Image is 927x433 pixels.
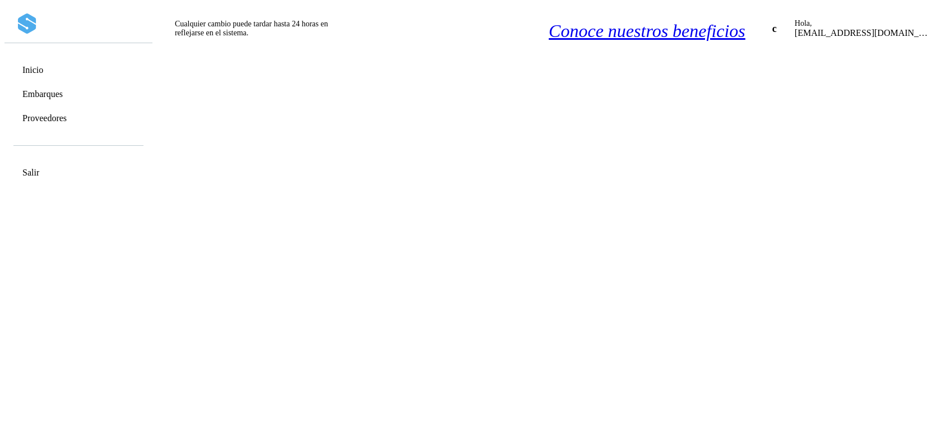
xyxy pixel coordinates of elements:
div: Cualquier cambio puede tardar hasta 24 horas en reflejarse en el sistema. [170,15,346,42]
a: Embarques [22,89,63,99]
div: Salir [12,162,143,183]
a: Proveedores [22,113,67,123]
div: Inicio [12,59,143,81]
a: Conoce nuestros beneficios [549,21,745,42]
div: Proveedores [12,107,143,129]
a: Salir [22,167,39,178]
a: Inicio [22,65,43,75]
div: Embarques [12,83,143,105]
